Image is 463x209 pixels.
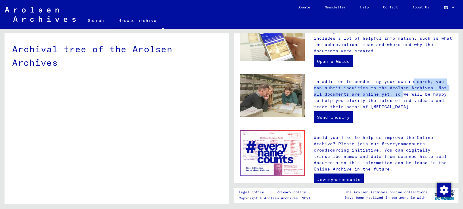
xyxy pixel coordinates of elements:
a: Send inquiry [314,111,353,123]
p: have been realized in partnership with [345,195,427,200]
a: #everynamecounts [314,174,364,186]
img: Arolsen_neg.svg [5,7,76,22]
p: Would you like to help us improve the Online Archive? Please join our #everynamecounts crowdsourc... [314,134,452,172]
a: Legal notice [239,189,269,195]
a: Browse archive [111,13,164,29]
p: The Arolsen Archives online collections [345,189,427,195]
div: Archival tree of the Arolsen Archives [12,42,222,69]
mat-select-trigger: EN [444,5,448,10]
img: Zustimmung ändern [437,183,451,197]
img: yv_logo.png [433,187,456,202]
img: eguide.jpg [240,18,305,62]
div: Zustimmung ändern [436,183,451,197]
img: inquiries.jpg [240,74,305,118]
p: The interactive e-Guide provides background knowledge to help you understand the documents. It in... [314,23,452,54]
div: | [239,189,313,195]
p: Copyright © Arolsen Archives, 2021 [239,195,313,201]
a: Search [80,13,111,28]
p: In addition to conducting your own research, you can submit inquiries to the Arolsen Archives. No... [314,78,452,110]
a: Open e-Guide [314,55,353,67]
a: Privacy policy [272,189,313,195]
img: enc.jpg [240,130,305,176]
